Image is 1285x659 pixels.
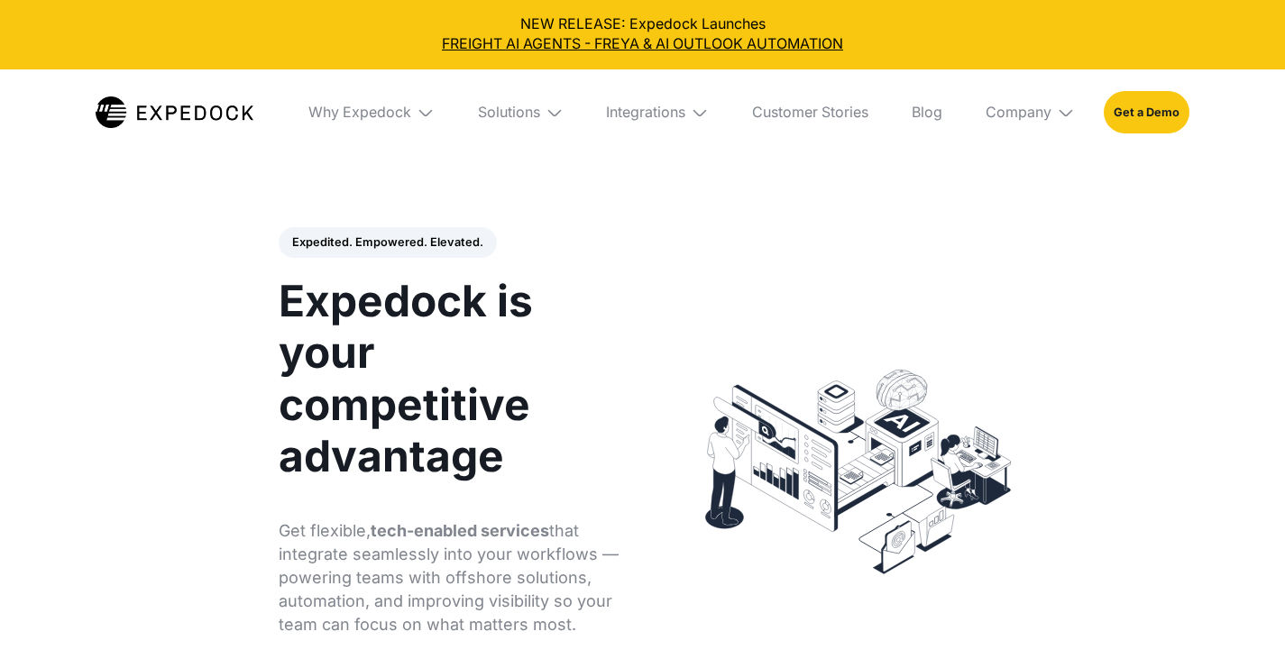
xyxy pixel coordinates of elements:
[294,69,449,156] div: Why Expedock
[14,34,1271,54] a: FREIGHT AI AGENTS - FREYA & AI OUTLOOK AUTOMATION
[897,69,957,156] a: Blog
[478,104,540,122] div: Solutions
[279,519,622,636] p: Get flexible, that integrate seamlessly into your workflows — powering teams with offshore soluti...
[14,14,1271,55] div: NEW RELEASE: Expedock Launches
[606,104,685,122] div: Integrations
[592,69,723,156] div: Integrations
[738,69,883,156] a: Customer Stories
[279,276,622,483] h1: Expedock is your competitive advantage
[464,69,578,156] div: Solutions
[371,521,549,540] strong: tech-enabled services
[971,69,1089,156] div: Company
[308,104,411,122] div: Why Expedock
[986,104,1051,122] div: Company
[1104,91,1189,133] a: Get a Demo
